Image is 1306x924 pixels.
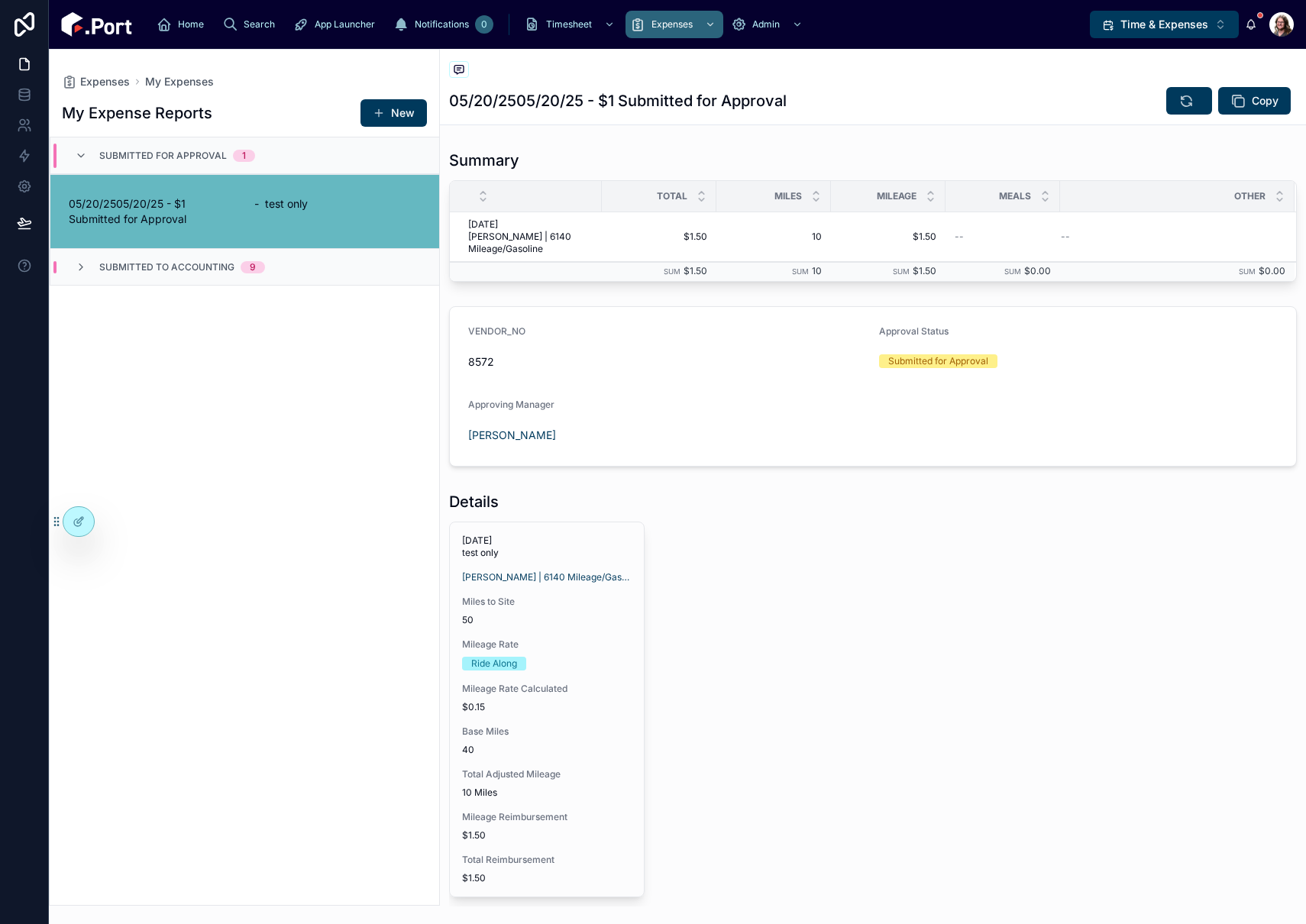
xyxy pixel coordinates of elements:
span: Expenses [80,74,130,89]
span: Mileage Reimbursement [462,811,632,823]
span: Mileage [877,190,916,202]
span: - test only [254,196,422,212]
span: Total Reimbursement [462,854,632,866]
small: Sum [893,267,910,276]
span: Approval Status [879,325,949,337]
a: Search [218,11,286,38]
span: [DATE] [PERSON_NAME] | 6140 Mileage/Gasoline [468,218,593,255]
span: 50 [462,614,632,626]
span: -- [1061,231,1070,243]
span: Miles [774,190,802,202]
div: 0 [475,15,493,34]
span: 10 [812,265,822,276]
span: $0.00 [1024,265,1051,276]
span: Approving Manager [468,399,554,410]
small: Sum [792,267,809,276]
a: Expenses [62,74,130,89]
span: $1.50 [840,231,936,243]
span: $1.50 [462,872,632,884]
span: VENDOR_NO [468,325,525,337]
span: 8572 [468,354,867,370]
span: $0.15 [462,701,632,713]
span: $1.50 [462,829,632,842]
small: Sum [1004,267,1021,276]
img: App logo [61,12,132,37]
a: Admin [726,11,810,38]
span: $1.50 [611,231,707,243]
div: Ride Along [471,657,517,670]
button: Select Button [1090,11,1239,38]
div: Submitted for Approval [888,354,988,368]
span: Base Miles [462,725,632,738]
span: Other [1234,190,1266,202]
div: 1 [242,150,246,162]
div: 9 [250,261,256,273]
span: $0.00 [1259,265,1285,276]
a: [PERSON_NAME] | 6140 Mileage/Gasoline [462,571,632,583]
div: scrollable content [144,8,1090,41]
h1: 05/20/2505/20/25 - $1 Submitted for Approval [449,90,787,111]
span: [DATE] test only [462,535,632,559]
span: 10 Miles [462,787,632,799]
span: Total [657,190,687,202]
span: 05/20/2505/20/25 - $1 Submitted for Approval [69,196,236,227]
span: Submitted for Approval [99,150,227,162]
h1: My Expense Reports [62,102,212,124]
span: Search [244,18,275,31]
span: Total Adjusted Mileage [462,768,632,780]
span: Meals [999,190,1031,202]
span: Timesheet [546,18,592,31]
a: [PERSON_NAME] [468,428,556,443]
span: Expenses [651,18,693,31]
a: Home [152,11,215,38]
span: 40 [462,744,632,756]
a: Notifications0 [389,11,498,38]
a: App Launcher [289,11,386,38]
span: Copy [1252,93,1279,108]
span: 10 [726,231,822,243]
span: Mileage Rate [462,638,632,651]
small: Sum [664,267,680,276]
button: New [360,99,427,127]
h1: Details [449,491,499,512]
span: App Launcher [315,18,375,31]
span: Home [178,18,204,31]
span: Mileage Rate Calculated [462,683,632,695]
a: My Expenses [145,74,214,89]
span: Admin [752,18,780,31]
span: $1.50 [913,265,936,276]
span: $1.50 [684,265,707,276]
a: Timesheet [520,11,622,38]
small: Sum [1239,267,1256,276]
span: Miles to Site [462,596,632,608]
span: Submitted to Accounting [99,261,234,273]
h1: Summary [449,150,519,171]
a: 05/20/2505/20/25 - $1 Submitted for Approval- test only [50,174,439,248]
span: Time & Expenses [1120,17,1208,32]
span: -- [955,231,964,243]
button: Copy [1218,87,1291,115]
span: Notifications [415,18,469,31]
a: Expenses [626,11,723,38]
